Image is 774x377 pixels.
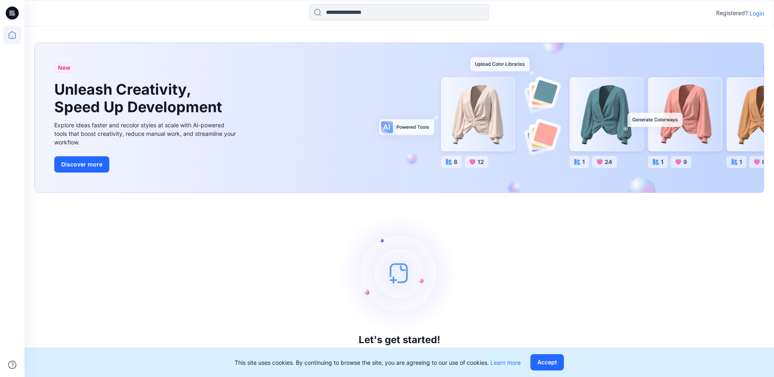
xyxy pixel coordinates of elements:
div: Explore ideas faster and recolor styles at scale with AI-powered tools that boost creativity, red... [54,121,238,146]
h1: Unleash Creativity, Speed Up Development [54,81,226,116]
span: New [58,63,71,73]
button: Accept [530,354,564,370]
p: This site uses cookies. By continuing to browse the site, you are agreeing to our use of cookies. [235,358,521,367]
p: Registered? [716,8,748,18]
a: Learn more [490,359,521,366]
p: Login [750,9,764,18]
h3: Let's get started! [359,334,440,346]
a: Discover more [54,156,238,173]
button: Discover more [54,156,109,173]
img: empty-state-image.svg [338,212,461,334]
